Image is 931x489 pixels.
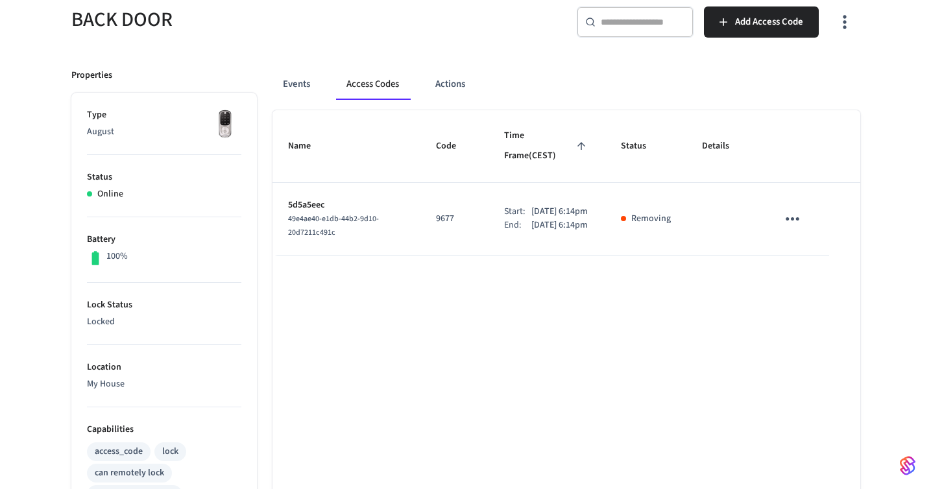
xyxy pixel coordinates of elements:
p: 9677 [436,212,473,226]
p: August [87,125,241,139]
button: Access Codes [336,69,409,100]
span: Code [436,136,473,156]
div: End: [504,219,531,232]
div: can remotely lock [95,466,164,480]
button: Events [272,69,320,100]
p: Online [97,187,123,201]
p: Status [87,171,241,184]
span: Add Access Code [735,14,803,30]
p: Battery [87,233,241,246]
span: 49e4ae40-e1db-44b2-9d10-20d7211c491c [288,213,379,238]
h5: BACK DOOR [71,6,458,33]
p: Lock Status [87,298,241,312]
div: Start: [504,205,531,219]
span: Details [702,136,746,156]
img: Yale Assure Touchscreen Wifi Smart Lock, Satin Nickel, Front [209,108,241,141]
p: Capabilities [87,423,241,436]
p: 5d5a5eec [288,198,405,212]
div: ant example [272,69,860,100]
p: Locked [87,315,241,329]
p: [DATE] 6:14pm [531,219,588,232]
div: access_code [95,445,143,459]
button: Add Access Code [704,6,819,38]
table: sticky table [272,110,860,256]
img: SeamLogoGradient.69752ec5.svg [900,455,915,476]
span: Time Frame(CEST) [504,126,590,167]
p: My House [87,377,241,391]
p: Location [87,361,241,374]
span: Name [288,136,328,156]
span: Status [621,136,663,156]
button: Actions [425,69,476,100]
div: lock [162,445,178,459]
p: 100% [106,250,128,263]
p: Removing [631,212,671,226]
p: [DATE] 6:14pm [531,205,588,219]
p: Type [87,108,241,122]
p: Properties [71,69,112,82]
